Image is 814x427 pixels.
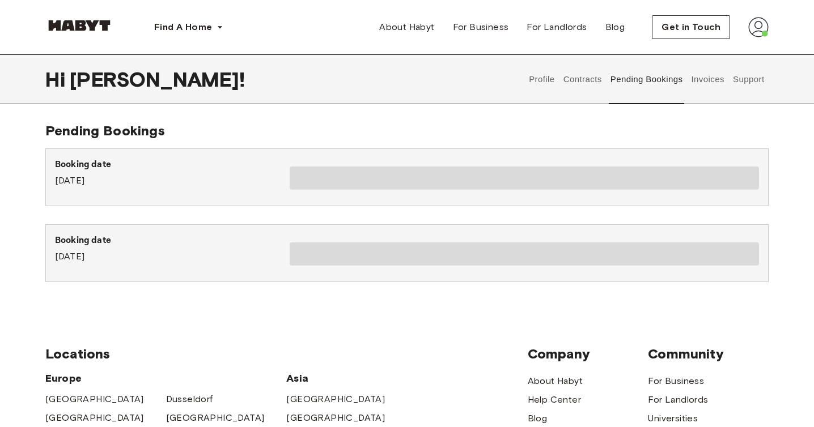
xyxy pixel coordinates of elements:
[45,392,144,406] a: [GEOGRAPHIC_DATA]
[55,158,290,172] p: Booking date
[45,411,144,425] a: [GEOGRAPHIC_DATA]
[648,393,708,407] a: For Landlords
[648,412,698,425] a: Universities
[45,67,70,91] span: Hi
[648,374,704,388] a: For Business
[55,234,290,247] p: Booking date
[286,372,407,385] span: Asia
[166,392,213,406] a: Dusseldorf
[662,20,720,34] span: Get in Touch
[731,54,766,104] button: Support
[690,54,726,104] button: Invoices
[166,411,265,425] a: [GEOGRAPHIC_DATA]
[528,345,648,362] span: Company
[154,20,212,34] span: Find A Home
[652,15,730,39] button: Get in Touch
[527,20,587,34] span: For Landlords
[145,16,232,39] button: Find A Home
[605,20,625,34] span: Blog
[45,20,113,31] img: Habyt
[609,54,684,104] button: Pending Bookings
[562,54,603,104] button: Contracts
[648,345,769,362] span: Community
[70,67,245,91] span: [PERSON_NAME] !
[748,17,769,37] img: avatar
[45,122,165,139] span: Pending Bookings
[286,411,385,425] a: [GEOGRAPHIC_DATA]
[528,412,548,425] a: Blog
[379,20,434,34] span: About Habyt
[453,20,509,34] span: For Business
[518,16,596,39] a: For Landlords
[370,16,443,39] a: About Habyt
[525,54,769,104] div: user profile tabs
[528,393,581,407] a: Help Center
[528,54,557,104] button: Profile
[55,158,290,187] div: [DATE]
[45,345,528,362] span: Locations
[596,16,634,39] a: Blog
[528,374,583,388] a: About Habyt
[55,234,290,263] div: [DATE]
[286,392,385,406] a: [GEOGRAPHIC_DATA]
[444,16,518,39] a: For Business
[45,372,286,385] span: Europe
